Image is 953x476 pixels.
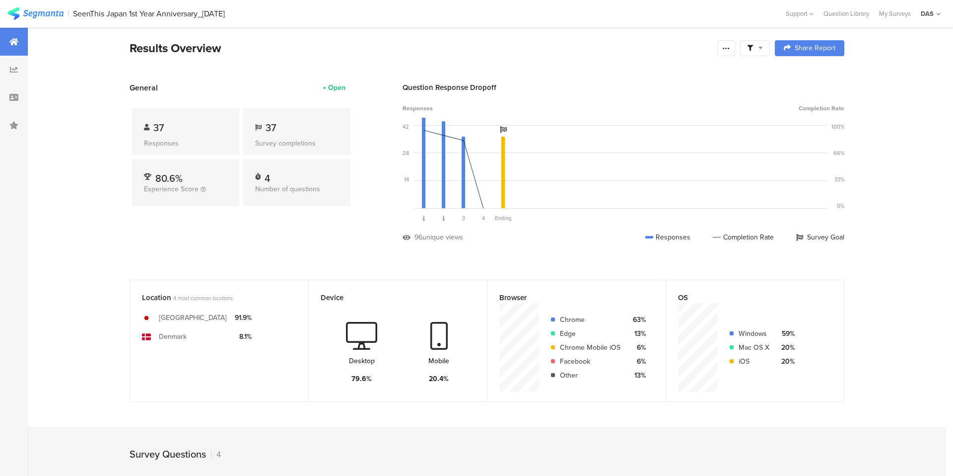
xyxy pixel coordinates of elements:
div: Completion Rate [713,232,774,242]
div: 63% [628,315,646,325]
div: Question Response Dropoff [403,82,844,93]
span: 37 [153,120,164,135]
div: Survey completions [255,138,339,149]
img: segmanta logo [7,7,64,20]
div: 66% [833,149,844,157]
div: Chrome [560,315,620,325]
div: Responses [645,232,690,242]
span: 80.6% [155,171,183,186]
div: Mac OS X [739,342,769,353]
div: SeenThis Japan 1st Year Anniversary_[DATE] [73,9,225,18]
div: Survey Questions [130,447,206,462]
div: 14 [404,175,409,183]
div: Location [142,292,280,303]
span: 4 [482,214,485,222]
span: General [130,82,158,93]
div: 100% [831,123,844,131]
div: 6% [628,342,646,353]
div: 20% [777,356,795,367]
a: My Surveys [874,9,916,18]
div: 33% [834,175,844,183]
div: 4 [211,449,221,460]
div: 0% [837,202,844,210]
div: iOS [739,356,769,367]
span: 3 [462,214,465,222]
span: Completion Rate [799,104,844,113]
span: 4 most common locations [173,294,233,302]
div: 8.1% [235,331,252,342]
div: Device [321,292,459,303]
i: Survey Goal [500,126,507,133]
div: DAS [921,9,934,18]
div: 96 [414,232,422,242]
div: Results Overview [130,39,712,57]
div: | [68,8,69,19]
div: 59% [777,328,795,339]
div: OS [678,292,816,303]
div: Facebook [560,356,620,367]
div: 28 [403,149,409,157]
span: Share Report [795,45,835,52]
div: 20.4% [429,374,449,384]
span: Responses [403,104,433,113]
div: Denmark [159,331,187,342]
div: 13% [628,370,646,381]
div: 91.9% [235,313,252,323]
div: Edge [560,328,620,339]
div: Support [786,6,814,21]
div: Survey Goal [796,232,844,242]
div: Responses [144,138,227,149]
div: Open [328,82,345,93]
div: 6% [628,356,646,367]
span: Number of questions [255,184,320,194]
div: 79.6% [351,374,372,384]
div: unique views [422,232,463,242]
div: [GEOGRAPHIC_DATA] [159,313,227,323]
div: Other [560,370,620,381]
div: Mobile [428,356,449,366]
div: Ending [493,214,513,222]
div: 42 [403,123,409,131]
div: 4 [265,171,270,181]
div: 20% [777,342,795,353]
div: Windows [739,328,769,339]
span: 37 [266,120,276,135]
span: Experience Score [144,184,199,194]
div: Chrome Mobile iOS [560,342,620,353]
a: Question Library [818,9,874,18]
div: Desktop [349,356,375,366]
div: 13% [628,328,646,339]
div: Browser [499,292,637,303]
